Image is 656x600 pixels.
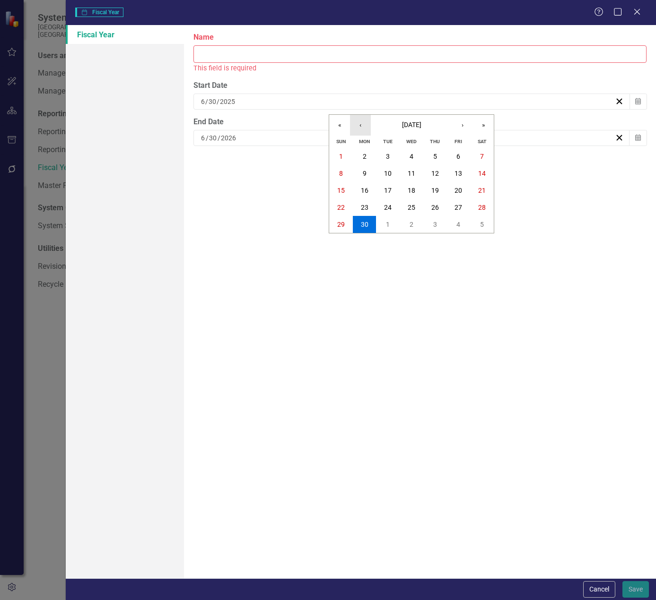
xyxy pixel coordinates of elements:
[363,170,367,177] abbr: June 9, 2025
[410,221,413,228] abbr: July 2, 2025
[455,187,462,194] abbr: June 20, 2025
[455,204,462,211] abbr: June 27, 2025
[219,97,236,106] input: yyyy
[478,138,487,145] abbr: Saturday
[208,97,217,106] input: dd
[400,182,423,199] button: June 18, 2025
[622,581,649,598] button: Save
[400,148,423,165] button: June 4, 2025
[455,170,462,177] abbr: June 13, 2025
[447,165,471,182] button: June 13, 2025
[336,138,346,145] abbr: Sunday
[363,153,367,160] abbr: June 2, 2025
[376,148,400,165] button: June 3, 2025
[384,187,392,194] abbr: June 17, 2025
[447,199,471,216] button: June 27, 2025
[337,204,345,211] abbr: June 22, 2025
[353,165,376,182] button: June 9, 2025
[193,117,647,128] div: End Date
[470,165,494,182] button: June 14, 2025
[329,182,353,199] button: June 15, 2025
[376,216,400,233] button: July 1, 2025
[456,221,460,228] abbr: July 4, 2025
[361,187,368,194] abbr: June 16, 2025
[447,182,471,199] button: June 20, 2025
[478,170,486,177] abbr: June 14, 2025
[430,138,440,145] abbr: Thursday
[583,581,615,598] button: Cancel
[433,221,437,228] abbr: July 3, 2025
[384,170,392,177] abbr: June 10, 2025
[350,115,371,136] button: ‹
[386,153,390,160] abbr: June 3, 2025
[447,216,471,233] button: July 4, 2025
[408,187,415,194] abbr: June 18, 2025
[386,221,390,228] abbr: July 1, 2025
[423,199,447,216] button: June 26, 2025
[410,153,413,160] abbr: June 4, 2025
[384,204,392,211] abbr: June 24, 2025
[329,199,353,216] button: June 22, 2025
[218,134,220,142] span: /
[75,8,123,17] span: Fiscal Year
[201,97,205,106] input: mm
[431,170,439,177] abbr: June 12, 2025
[353,148,376,165] button: June 2, 2025
[402,121,421,129] span: [DATE]
[337,221,345,228] abbr: June 29, 2025
[452,115,473,136] button: ›
[470,182,494,199] button: June 21, 2025
[371,115,452,136] button: [DATE]
[353,216,376,233] button: June 30, 2025
[408,204,415,211] abbr: June 25, 2025
[470,199,494,216] button: June 28, 2025
[423,216,447,233] button: July 3, 2025
[470,216,494,233] button: July 5, 2025
[423,182,447,199] button: June 19, 2025
[480,153,484,160] abbr: June 7, 2025
[447,148,471,165] button: June 6, 2025
[193,32,647,43] label: Name
[376,199,400,216] button: June 24, 2025
[431,204,439,211] abbr: June 26, 2025
[408,170,415,177] abbr: June 11, 2025
[205,97,208,106] span: /
[339,170,343,177] abbr: June 8, 2025
[383,138,393,145] abbr: Tuesday
[473,115,494,136] button: »
[193,63,647,74] div: This field is required
[353,199,376,216] button: June 23, 2025
[339,153,343,160] abbr: June 1, 2025
[329,148,353,165] button: June 1, 2025
[423,165,447,182] button: June 12, 2025
[423,148,447,165] button: June 5, 2025
[329,216,353,233] button: June 29, 2025
[359,138,370,145] abbr: Monday
[470,148,494,165] button: June 7, 2025
[193,80,647,91] div: Start Date
[376,165,400,182] button: June 10, 2025
[206,134,209,142] span: /
[478,187,486,194] abbr: June 21, 2025
[406,138,417,145] abbr: Wednesday
[337,187,345,194] abbr: June 15, 2025
[376,182,400,199] button: June 17, 2025
[400,216,423,233] button: July 2, 2025
[66,25,184,44] a: Fiscal Year
[361,204,368,211] abbr: June 23, 2025
[480,221,484,228] abbr: July 5, 2025
[400,199,423,216] button: June 25, 2025
[478,204,486,211] abbr: June 28, 2025
[400,165,423,182] button: June 11, 2025
[329,115,350,136] button: «
[361,221,368,228] abbr: June 30, 2025
[329,165,353,182] button: June 8, 2025
[431,187,439,194] abbr: June 19, 2025
[433,153,437,160] abbr: June 5, 2025
[217,97,219,106] span: /
[455,138,462,145] abbr: Friday
[353,182,376,199] button: June 16, 2025
[456,153,460,160] abbr: June 6, 2025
